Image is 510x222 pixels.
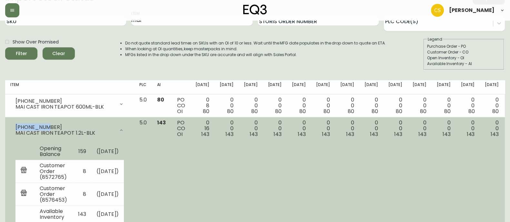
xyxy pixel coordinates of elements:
li: MFGs listed in the drop down under the SKU are accurate and will align with Sales Portal. [125,52,386,58]
span: 143 [418,130,426,138]
span: 143 [394,130,402,138]
li: When looking at OI quantities, keep masterpacks in mind. [125,46,386,52]
span: 80 [444,108,451,115]
img: logo [243,5,267,15]
span: 80 [275,108,282,115]
td: 8 [73,183,91,206]
th: [DATE] [456,80,480,94]
span: Clear [48,50,70,58]
img: retail_report.svg [21,190,27,198]
span: 143 [225,130,234,138]
button: Clear [43,47,75,60]
div: 0 0 [292,120,306,137]
div: 0 0 [461,120,475,137]
span: 143 [346,130,354,138]
div: 0 0 [292,97,306,114]
div: 0 0 [268,97,282,114]
span: 143 [491,130,499,138]
span: 143 [157,119,166,126]
div: 0 0 [413,97,426,114]
div: 0 0 [364,120,378,137]
div: Customer Order - CO [427,49,501,55]
div: 0 0 [316,97,330,114]
div: 0 0 [461,97,475,114]
div: MAI CAST IRON TEAPOT 1.2L-BLK [15,130,115,136]
div: 0 8 [195,97,209,114]
span: 80 [348,108,354,115]
span: 80 [420,108,426,115]
span: 143 [274,130,282,138]
div: 0 0 [437,97,451,114]
span: 80 [324,108,330,115]
div: 0 0 [340,97,354,114]
span: 143 [250,130,258,138]
div: 0 0 [413,120,426,137]
th: [DATE] [432,80,456,94]
span: 143 [298,130,306,138]
th: [DATE] [263,80,287,94]
div: 0 0 [388,97,402,114]
span: 80 [299,108,306,115]
th: [DATE] [215,80,239,94]
span: [PERSON_NAME] [449,8,495,13]
div: 0 0 [340,120,354,137]
th: [DATE] [239,80,263,94]
div: 0 0 [437,120,451,137]
div: 0 0 [220,120,234,137]
legend: Legend [427,36,443,42]
span: 143 [466,130,475,138]
th: [DATE] [190,80,215,94]
div: Purchase Order - PO [427,43,501,49]
div: PO CO [177,120,185,137]
span: Show Over Promised [13,39,59,45]
span: 80 [396,108,402,115]
div: [PHONE_NUMBER]MAI CAST IRON TEAPOT 1.2L-BLK [10,120,129,140]
th: Item [5,80,134,94]
div: PO CO [177,97,185,114]
button: Filter [5,47,37,60]
div: 0 0 [485,97,499,114]
th: [DATE] [480,80,504,94]
div: 0 0 [316,120,330,137]
div: [PHONE_NUMBER] [15,124,115,130]
td: ( [DATE] ) [91,160,124,183]
span: 80 [203,108,209,115]
div: 0 0 [244,120,258,137]
td: 5.0 [134,94,152,117]
div: 0 0 [220,97,234,114]
div: [PHONE_NUMBER] [15,98,115,104]
div: 0 0 [364,97,378,114]
span: 80 [468,108,475,115]
th: AI [152,80,172,94]
div: [PHONE_NUMBER]MAI CAST IRON TEAPOT 600ML-BLK [10,97,129,111]
span: 143 [443,130,451,138]
th: [DATE] [383,80,407,94]
span: 143 [370,130,378,138]
th: [DATE] [359,80,383,94]
li: Do not quote standard lead times on SKUs with an OI of 10 or less. Wait until the MFG date popula... [125,40,386,46]
td: 159 [73,143,91,160]
span: OI [177,130,183,138]
div: Open Inventory - OI [427,55,501,61]
span: 143 [201,130,209,138]
span: 80 [492,108,499,115]
td: Opening Balance [35,143,73,160]
td: Customer Order (8572765) [35,160,73,183]
div: 0 0 [388,120,402,137]
td: Customer Order (8576453) [35,183,73,206]
td: ( [DATE] ) [91,143,124,160]
span: 80 [227,108,234,115]
img: 996bfd46d64b78802a67b62ffe4c27a2 [431,4,444,17]
th: [DATE] [335,80,359,94]
div: Available Inventory - AI [427,61,501,67]
th: [DATE] [287,80,311,94]
div: MAI CAST IRON TEAPOT 600ML-BLK [15,104,115,110]
div: 0 16 [195,120,209,137]
span: 80 [157,96,164,103]
th: PLC [134,80,152,94]
span: OI [177,108,183,115]
img: retail_report.svg [21,167,27,175]
div: 0 0 [485,120,499,137]
td: 8 [73,160,91,183]
div: 0 0 [244,97,258,114]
